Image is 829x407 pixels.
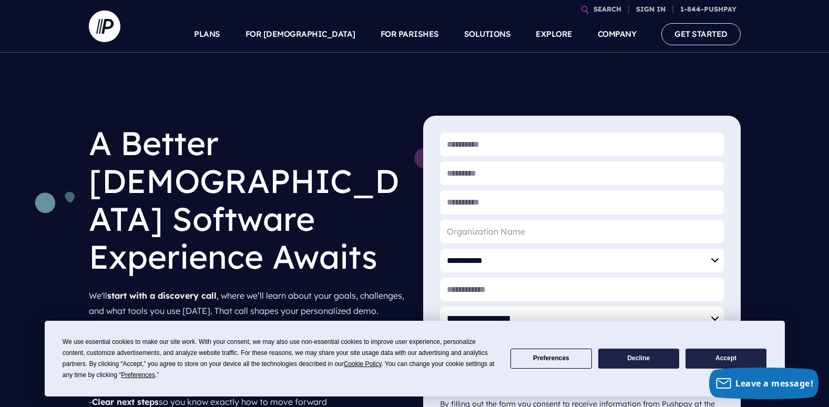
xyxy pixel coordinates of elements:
[735,378,813,389] span: Leave a message!
[344,360,382,368] span: Cookie Policy
[661,23,741,45] a: GET STARTED
[107,290,217,301] strong: start with a discovery call
[121,371,155,379] span: Preferences
[709,368,818,399] button: Leave a message!
[464,16,511,53] a: SOLUTIONS
[536,16,572,53] a: EXPLORE
[598,349,679,369] button: Decline
[245,16,355,53] a: FOR [DEMOGRAPHIC_DATA]
[381,16,439,53] a: FOR PARISHES
[598,16,637,53] a: COMPANY
[510,349,591,369] button: Preferences
[440,220,724,243] input: Organization Name
[685,349,766,369] button: Accept
[63,337,498,381] div: We use essential cookies to make our site work. With your consent, we may also use non-essential ...
[92,396,159,407] strong: Clear next steps
[89,116,406,284] h1: A Better [DEMOGRAPHIC_DATA] Software Experience Awaits
[45,321,785,396] div: Cookie Consent Prompt
[194,16,220,53] a: PLANS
